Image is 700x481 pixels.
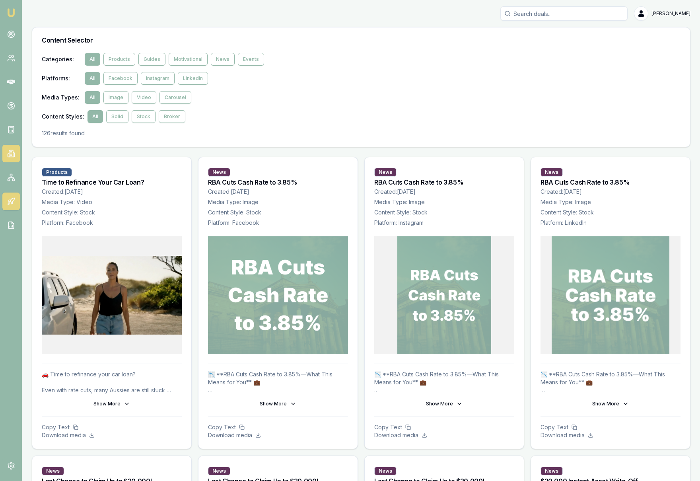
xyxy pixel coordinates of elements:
[159,110,185,123] button: Broker
[651,10,690,17] span: [PERSON_NAME]
[374,208,514,216] p: Content Style: Stock
[374,198,514,206] p: Media Type: Image
[500,6,628,21] input: Search deals
[42,467,64,475] div: News
[42,423,182,431] p: Copy Text
[397,236,492,354] img: RBA Cuts Cash Rate to 3.85%
[211,53,235,66] button: News
[42,397,182,410] button: Show More
[42,188,182,196] p: Created: [DATE]
[42,55,82,63] span: Categories :
[42,168,72,177] div: Products
[132,91,156,104] button: Video
[42,198,182,206] p: Media Type: Video
[103,53,135,66] button: Products
[42,236,182,354] img: Time to Refinance Your Car Loan?
[169,53,208,66] button: Motivational
[159,91,191,104] button: Carousel
[208,219,348,227] p: Platform: Facebook
[42,219,182,227] p: Platform: Facebook
[208,179,348,185] h3: RBA Cuts Cash Rate to 3.85%
[374,188,514,196] p: Created: [DATE]
[106,110,128,123] button: Solid
[541,431,681,439] p: Download media
[238,53,264,66] button: Events
[541,423,681,431] p: Copy Text
[541,168,563,177] div: News
[374,370,514,394] p: 📉 **RBA Cuts Cash Rate to 3.85%—What This Means for You** 💼 The Reserve Bank of Australia has red...
[208,168,230,177] div: News
[42,208,182,216] p: Content Style: Stock
[132,110,156,123] button: Stock
[374,397,514,410] button: Show More
[103,72,138,85] button: Facebook
[42,37,681,43] h3: Content Selector
[208,431,348,439] p: Download media
[374,179,514,185] h3: RBA Cuts Cash Rate to 3.85%
[85,91,100,104] button: All
[552,236,669,354] img: RBA Cuts Cash Rate to 3.85%
[103,91,128,104] button: Image
[374,423,514,431] p: Copy Text
[85,53,100,66] button: All
[208,236,348,354] img: RBA Cuts Cash Rate to 3.85%
[374,168,397,177] div: News
[541,208,681,216] p: Content Style: Stock
[541,397,681,410] button: Show More
[541,219,681,227] p: Platform: LinkedIn
[541,179,681,185] h3: RBA Cuts Cash Rate to 3.85%
[374,467,397,475] div: News
[85,72,100,85] button: All
[6,8,16,18] img: emu-icon-u.png
[42,93,82,101] span: Media Types :
[541,188,681,196] p: Created: [DATE]
[42,370,182,394] p: 🚗 Time to refinance your car loan? Even with rate cuts, many Aussies are still stuck paying more ...
[208,370,348,394] p: 📉 **RBA Cuts Cash Rate to 3.85%—What This Means for You** 💼 The Reserve Bank of Australia has red...
[42,113,84,121] span: Content Styles :
[42,74,82,82] span: Platforms :
[374,431,514,439] p: Download media
[208,423,348,431] p: Copy Text
[42,129,681,137] p: 126 results found
[541,467,563,475] div: News
[208,467,230,475] div: News
[208,198,348,206] p: Media Type: Image
[42,431,182,439] p: Download media
[208,188,348,196] p: Created: [DATE]
[208,208,348,216] p: Content Style: Stock
[138,53,165,66] button: Guides
[178,72,208,85] button: LinkedIn
[208,397,348,410] button: Show More
[374,219,514,227] p: Platform: Instagram
[541,370,681,394] p: 📉 **RBA Cuts Cash Rate to 3.85%—What This Means for You** 💼 The Reserve Bank of Australia has red...
[541,198,681,206] p: Media Type: Image
[141,72,175,85] button: Instagram
[42,179,182,185] h3: Time to Refinance Your Car Loan?
[87,110,103,123] button: All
